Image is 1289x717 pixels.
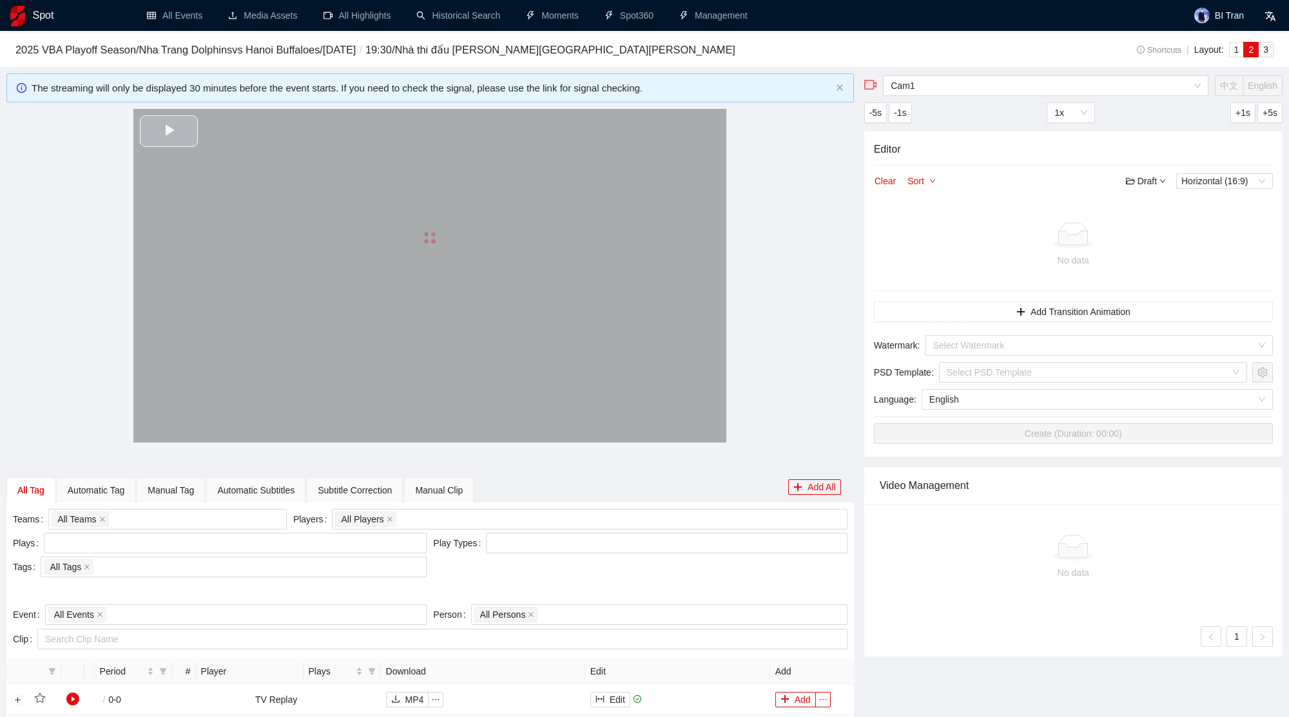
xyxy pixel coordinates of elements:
div: All Tag [17,483,44,497]
a: searchHistorical Search [416,10,500,21]
span: ellipsis [816,695,830,704]
span: English [929,390,1265,409]
label: Plays [13,533,44,553]
span: Layout: [1194,44,1224,55]
span: download [391,694,400,705]
span: close [836,84,844,91]
div: No data [879,253,1268,267]
span: info-circle [1137,46,1145,54]
button: -5s [864,102,887,123]
label: Teams [13,509,48,530]
a: thunderboltManagement [679,10,748,21]
span: -1s [894,106,906,120]
span: / [100,694,109,705]
span: left [1207,633,1215,641]
div: Automatic Subtitles [217,483,295,497]
label: Event [13,604,45,625]
div: Subtitle Correction [318,483,392,497]
div: Automatic Tag [68,483,124,497]
button: -1s [889,102,911,123]
img: logo [10,6,25,26]
span: Period [100,664,144,678]
span: / [356,44,365,55]
a: thunderboltMoments [526,10,579,21]
span: plus [793,483,802,493]
span: folder-open [1126,177,1135,186]
span: 中文 [1220,81,1238,91]
span: Shortcuts [1137,46,1181,55]
div: Manual Tag [148,483,194,497]
div: Manual Clip [415,483,463,497]
span: All Persons [480,607,526,622]
a: uploadMedia Assets [228,10,297,21]
span: close [99,516,106,522]
span: plus [1016,307,1025,318]
span: Cam1 [891,76,1201,95]
span: ellipsis [429,695,443,704]
li: 1 [1226,626,1247,647]
span: close [387,516,393,522]
span: MP4 [405,693,424,707]
div: The streaming will only be displayed 30 minutes before the event starts. If you need to check the... [32,81,831,96]
span: All Players [341,512,383,526]
span: down [1159,178,1166,184]
li: Previous Page [1201,626,1221,647]
label: Person [433,604,470,625]
span: 3 [1263,44,1268,55]
a: video-cameraAll Highlights [324,10,391,21]
a: tableAll Events [147,10,202,21]
span: right [1259,633,1266,641]
span: close [528,611,534,618]
span: English [1248,81,1277,91]
button: +5s [1257,102,1283,123]
button: Clear [874,173,896,189]
button: right [1252,626,1273,647]
button: close [836,84,844,92]
button: left [1201,626,1221,647]
span: filter [157,662,170,681]
button: plusAdd Transition Animation [874,301,1273,322]
th: Edit [585,659,770,684]
span: down [929,178,936,186]
span: Horizontal (16:9) [1181,174,1268,188]
span: Plays [309,664,353,678]
span: 2 [1248,44,1254,55]
span: -5s [869,106,882,120]
span: +5s [1263,106,1277,120]
div: No data [884,566,1263,580]
span: 1 [1234,44,1239,55]
span: filter [159,667,167,675]
th: # [172,659,196,684]
span: filter [368,667,376,675]
button: Create (Duration: 00:00) [874,423,1273,444]
div: Video Management [880,467,1267,504]
span: close [84,564,90,570]
span: filter [365,662,378,681]
span: plus [780,694,790,705]
span: +1s [1236,106,1250,120]
button: setting [1252,362,1273,383]
a: 1 [1227,627,1246,646]
h3: 2025 VBA Playoff Season / Nha Trang Dolphins vs Hanoi Buffaloes / [DATE] 19:30 / Nhà thi đấu [PER... [15,42,1061,59]
button: Expand row [13,695,23,705]
label: Play Types [433,533,486,553]
button: ellipsis [428,692,443,707]
span: All Teams [57,512,96,526]
span: All Events [54,607,94,622]
span: 1x [1054,103,1087,122]
span: filter [46,667,59,675]
span: check-circle [634,695,642,703]
span: star [34,693,46,704]
span: Watermark : [874,338,920,352]
label: Tags [13,557,41,577]
label: Clip [13,629,37,649]
span: info-circle [17,83,26,93]
span: column-width [596,694,605,705]
button: plusAdd [775,692,816,707]
label: Players [293,509,333,530]
div: TV Replay [177,693,376,707]
div: Draft [1126,174,1166,188]
span: PSD Template : [874,365,934,379]
button: +1s [1230,102,1255,123]
th: Add [770,659,854,684]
